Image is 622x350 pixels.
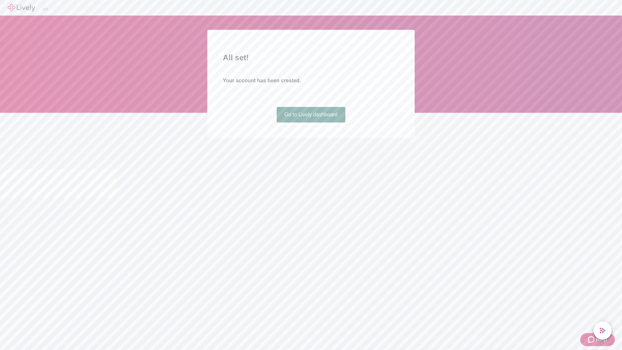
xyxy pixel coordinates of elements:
[223,52,399,64] h2: All set!
[596,336,607,344] span: Help
[593,321,612,340] button: chat
[580,333,615,346] button: Zendesk support iconHelp
[277,107,346,122] a: Go to Lively dashboard
[43,8,48,10] button: Log out
[223,77,399,85] h4: Your account has been created.
[599,327,606,334] svg: Lively AI Assistant
[8,4,35,12] img: Lively
[588,336,596,344] svg: Zendesk support icon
